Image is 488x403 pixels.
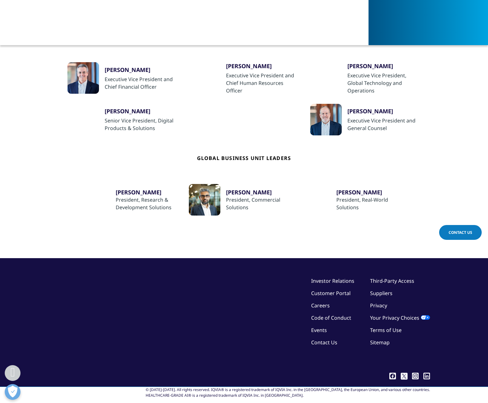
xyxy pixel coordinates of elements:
a: Investor Relations [311,277,354,284]
a: Customer Portal [311,290,351,297]
div: [PERSON_NAME] [105,107,178,115]
a: Code of Conduct [311,314,351,321]
a: Contact Us [311,339,337,346]
a: Sitemap [370,339,390,346]
a: [PERSON_NAME] [226,188,299,196]
div: [PERSON_NAME] [226,62,299,70]
a: Terms of Use [370,327,402,334]
div: Senior Vice President, Digital Products & Solutions [105,117,178,132]
div: President, Commercial Solutions [226,196,299,211]
a: [PERSON_NAME] [105,107,178,117]
a: [PERSON_NAME] [226,62,299,72]
a: Contact Us [439,225,482,240]
a: [PERSON_NAME] [116,188,189,196]
button: Open Preferences [5,384,20,400]
a: Careers [311,302,330,309]
div: President, Real-World Solutions [336,196,410,211]
a: [PERSON_NAME] [347,62,421,72]
a: [PERSON_NAME] [347,107,421,117]
div: Executive Vice President, Global Technology and Operations [347,72,421,94]
div: Executive Vice President and Chief Financial Officer [105,75,178,91]
a: Privacy [370,302,387,309]
div: Executive Vice President and General Counsel [347,117,421,132]
a: [PERSON_NAME] [336,188,410,196]
a: Your Privacy Choices [370,314,430,321]
h4: Global Business Unit Leaders [197,135,291,184]
span: Contact Us [449,230,472,235]
div: [PERSON_NAME] [347,107,421,115]
div: © [DATE]-[DATE]. All rights reserved. IQVIA® is a registered trademark of IQVIA Inc. in the [GEOG... [146,387,430,398]
a: Events [311,327,327,334]
div: President, Research & Development Solutions [116,196,189,211]
a: [PERSON_NAME] [105,66,178,75]
div: [PERSON_NAME] [105,66,178,74]
a: Third-Party Access [370,277,414,284]
a: Suppliers [370,290,392,297]
div: Executive Vice President and Chief Human Resources Officer [226,72,299,94]
div: [PERSON_NAME] [347,62,421,70]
